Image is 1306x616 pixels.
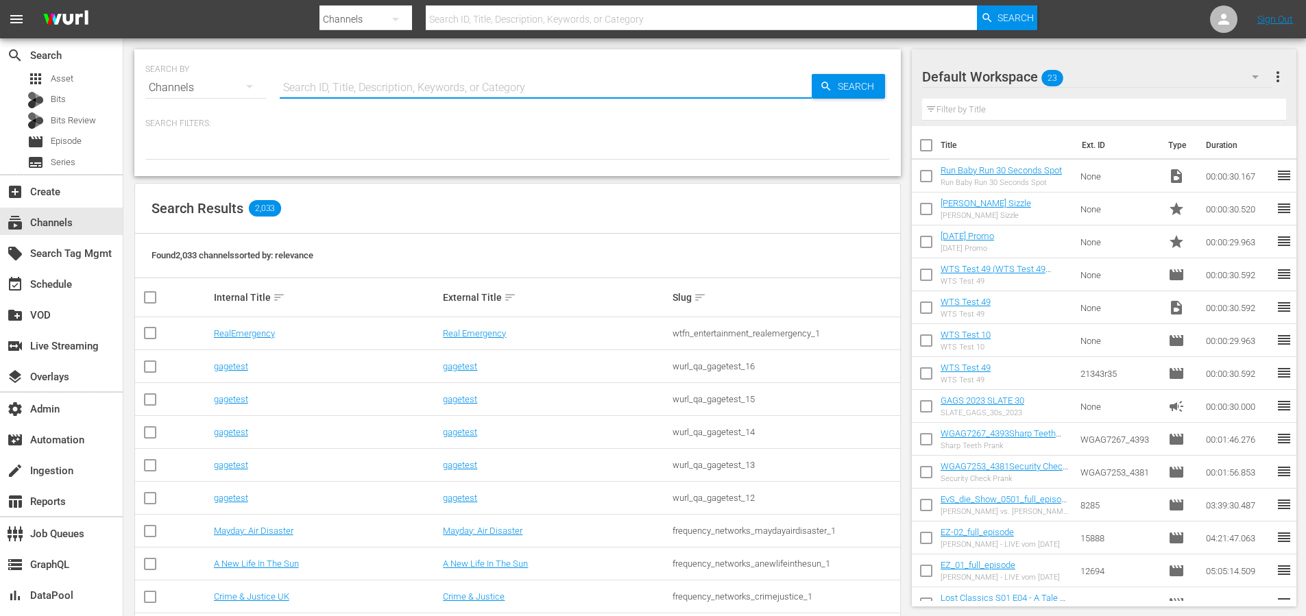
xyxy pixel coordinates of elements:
[7,401,23,417] span: Admin
[1160,126,1198,164] th: Type
[51,72,73,86] span: Asset
[214,460,248,470] a: gagetest
[7,245,23,262] span: Search Tag Mgmt
[27,154,44,171] span: Series
[1075,489,1163,521] td: 8285
[941,330,991,340] a: WTS Test 10
[214,427,248,437] a: gagetest
[1075,423,1163,456] td: WGAG7267_4393
[443,526,522,536] a: Mayday: Air Disaster
[941,375,991,384] div: WTS Test 49
[273,291,285,304] span: sort
[997,5,1034,30] span: Search
[214,493,248,503] a: gagetest
[1200,456,1276,489] td: 00:01:56.853
[1075,193,1163,225] td: None
[1168,563,1185,579] span: Episode
[152,200,243,217] span: Search Results
[673,394,898,404] div: wurl_qa_gagetest_15
[7,47,23,64] span: Search
[941,231,994,241] a: [DATE] Promo
[941,573,1060,582] div: [PERSON_NAME] - LIVE vom [DATE]
[145,118,890,130] p: Search Filters:
[27,92,44,108] div: Bits
[51,93,66,106] span: Bits
[1168,398,1185,415] span: Ad
[504,291,516,304] span: sort
[1075,521,1163,554] td: 15888
[1276,397,1292,414] span: reorder
[941,540,1060,549] div: [PERSON_NAME] - LIVE vom [DATE]
[7,526,23,542] span: Job Queues
[1270,60,1286,93] button: more_vert
[941,126,1074,164] th: Title
[1276,266,1292,282] span: reorder
[214,289,439,306] div: Internal Title
[214,361,248,371] a: gagetest
[1200,554,1276,587] td: 05:05:14.509
[941,362,991,373] a: WTS Test 49
[443,427,477,437] a: gagetest
[1168,168,1185,184] span: Video
[1168,365,1185,382] span: Episode
[51,114,96,127] span: Bits Review
[694,291,706,304] span: sort
[832,74,885,99] span: Search
[443,558,528,569] a: A New Life In The Sun
[1200,291,1276,324] td: 00:00:30.592
[1075,357,1163,390] td: 21343r35
[941,441,1070,450] div: Sharp Teeth Prank
[1276,167,1292,184] span: reorder
[673,558,898,569] div: frequency_networks_anewlifeinthesun_1
[443,460,477,470] a: gagetest
[1041,64,1063,93] span: 23
[7,184,23,200] span: Create
[977,5,1037,30] button: Search
[214,328,275,338] a: RealEmergency
[33,3,99,36] img: ans4CAIJ8jUAAAAAAAAAAAAAAAAAAAAAAAAgQb4GAAAAAAAAAAAAAAAAAAAAAAAAJMjXAAAAAAAAAAAAAAAAAAAAAAAAgAT5G...
[941,461,1068,482] a: WGAG7253_4381Security Check Prank
[941,428,1061,449] a: WGAG7267_4393Sharp Teeth Prank
[1075,324,1163,357] td: None
[7,276,23,293] span: Schedule
[1276,595,1292,611] span: reorder
[673,460,898,470] div: wurl_qa_gagetest_13
[1168,530,1185,546] span: Episode
[1200,390,1276,423] td: 00:00:30.000
[941,507,1070,516] div: [PERSON_NAME] vs. [PERSON_NAME] - Die Liveshow
[1168,332,1185,349] span: Episode
[443,591,505,602] a: Crime & Justice
[1198,126,1280,164] th: Duration
[941,264,1051,284] a: WTS Test 49 (WTS Test 49 (00:00:00))
[1075,160,1163,193] td: None
[1168,497,1185,513] span: Episode
[1276,365,1292,381] span: reorder
[1276,430,1292,447] span: reorder
[1168,234,1185,250] span: Promo
[1276,463,1292,480] span: reorder
[1276,529,1292,545] span: reorder
[51,134,82,148] span: Episode
[1074,126,1161,164] th: Ext. ID
[673,526,898,536] div: frequency_networks_maydayairdisaster_1
[673,361,898,371] div: wurl_qa_gagetest_16
[1270,69,1286,85] span: more_vert
[673,591,898,602] div: frequency_networks_crimejustice_1
[1200,225,1276,258] td: 00:00:29.963
[941,343,991,352] div: WTS Test 10
[249,200,281,217] span: 2,033
[1276,299,1292,315] span: reorder
[1200,489,1276,521] td: 03:39:30.487
[1168,299,1185,316] span: Video
[1276,496,1292,513] span: reorder
[941,211,1031,220] div: [PERSON_NAME] Sizzle
[1276,332,1292,348] span: reorder
[1276,200,1292,217] span: reorder
[941,277,1070,286] div: WTS Test 49
[673,328,898,338] div: wtfn_entertainment_realemergency_1
[922,58,1272,96] div: Default Workspace
[51,156,75,169] span: Series
[7,307,23,323] span: VOD
[1276,562,1292,578] span: reorder
[443,394,477,404] a: gagetest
